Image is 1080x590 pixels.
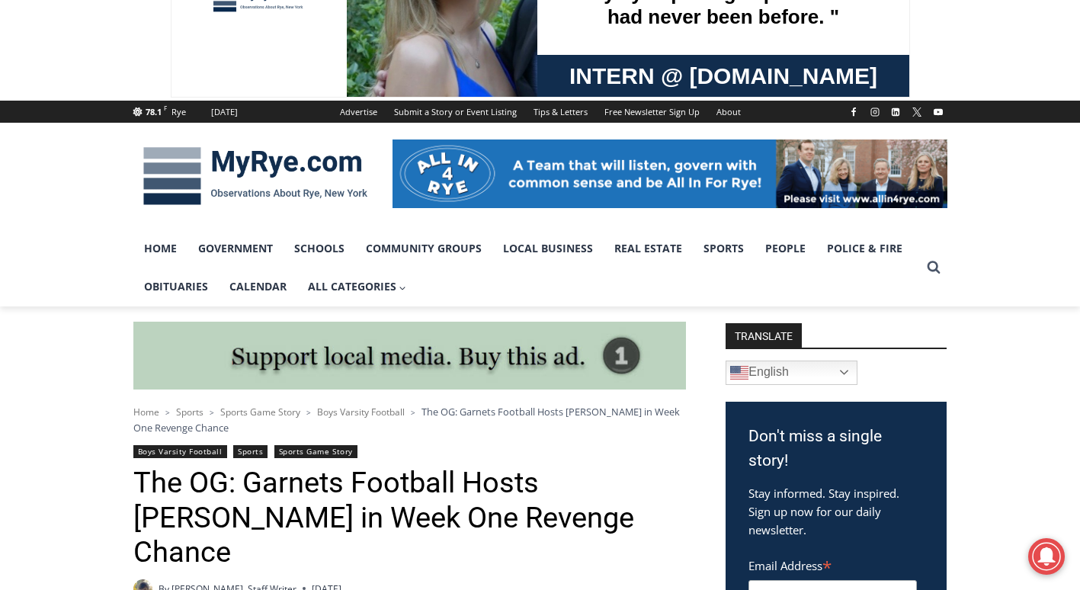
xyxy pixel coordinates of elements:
a: Free Newsletter Sign Up [596,101,708,123]
div: [DATE] [211,105,238,119]
a: People [755,229,816,268]
a: About [708,101,749,123]
span: Intern @ [DOMAIN_NAME] [399,152,707,186]
h1: The OG: Garnets Football Hosts [PERSON_NAME] in Week One Revenge Chance [133,466,686,570]
label: Email Address [748,550,917,578]
nav: Primary Navigation [133,229,920,306]
a: Advertise [332,101,386,123]
p: Stay informed. Stay inspired. Sign up now for our daily newsletter. [748,484,924,539]
a: Open Tues. - Sun. [PHONE_NUMBER] [1,153,153,190]
a: Real Estate [604,229,693,268]
a: Boys Varsity Football [133,445,227,458]
a: Obituaries [133,268,219,306]
a: Community Groups [355,229,492,268]
a: Sports [693,229,755,268]
a: X [908,103,926,121]
a: Government [187,229,284,268]
span: The OG: Garnets Football Hosts [PERSON_NAME] in Week One Revenge Chance [133,405,680,434]
img: support local media, buy this ad [133,322,686,390]
a: [PERSON_NAME] Read Sanctuary Fall Fest: [DATE] [1,152,220,190]
a: Local Business [492,229,604,268]
button: Child menu of All Categories [297,268,418,306]
a: Sports Game Story [220,406,300,418]
a: Boys Varsity Football [317,406,405,418]
a: Tips & Letters [525,101,596,123]
a: Sports [233,445,268,458]
a: Home [133,406,159,418]
div: / [170,129,174,144]
span: F [164,104,167,112]
nav: Breadcrumbs [133,404,686,435]
div: 6 [178,129,184,144]
a: Police & Fire [816,229,913,268]
a: Sports [176,406,204,418]
span: > [306,407,311,418]
a: Facebook [844,103,863,121]
a: Intern @ [DOMAIN_NAME] [367,148,739,190]
div: Rye [171,105,186,119]
strong: TRANSLATE [726,323,802,348]
img: en [730,364,748,382]
h4: [PERSON_NAME] Read Sanctuary Fall Fest: [DATE] [12,153,195,188]
span: > [210,407,214,418]
button: View Search Form [920,254,947,281]
span: > [411,407,415,418]
span: 78.1 [146,106,162,117]
a: Linkedin [886,103,905,121]
a: Calendar [219,268,297,306]
a: YouTube [929,103,947,121]
span: > [165,407,170,418]
div: "[PERSON_NAME] and I covered the [DATE] Parade, which was a really eye opening experience as I ha... [385,1,720,148]
div: Co-sponsored by Westchester County Parks [159,45,213,125]
nav: Secondary Navigation [332,101,749,123]
a: Sports Game Story [274,445,357,458]
img: All in for Rye [393,139,947,208]
a: Schools [284,229,355,268]
img: MyRye.com [133,136,377,216]
div: 1 [159,129,166,144]
a: Home [133,229,187,268]
h3: Don't miss a single story! [748,425,924,473]
span: Open Tues. - Sun. [PHONE_NUMBER] [5,157,149,215]
img: s_800_29ca6ca9-f6cc-433c-a631-14f6620ca39b.jpeg [1,1,152,152]
a: English [726,361,857,385]
a: Instagram [866,103,884,121]
a: Submit a Story or Event Listing [386,101,525,123]
div: "the precise, almost orchestrated movements of cutting and assembling sushi and [PERSON_NAME] mak... [156,95,216,182]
